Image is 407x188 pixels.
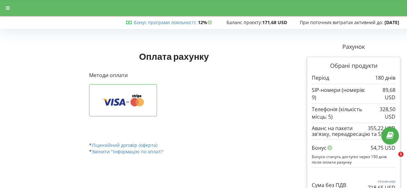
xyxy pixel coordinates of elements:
[312,62,395,70] p: Обрані продукти
[134,19,195,25] a: Бонус програми лояльності
[384,19,399,25] strong: [DATE]
[398,152,403,157] span: 1
[385,152,401,167] iframe: Intercom live chat
[368,179,395,184] p: 773,40 USD
[371,86,395,101] p: 89,68 USD
[92,142,157,148] a: Ліцензійний договір (оферта)
[307,43,400,51] p: Рахунок
[312,74,329,82] p: Період
[312,154,395,165] p: Бонуси стануть доступні через 150 днів після оплати рахунку
[368,125,395,131] div: 355,22 USD
[375,74,395,82] p: 180 днів
[312,106,372,121] p: Телефонія (кількість місць: 5)
[372,106,395,121] p: 328,50 USD
[312,86,371,101] p: SIP-номери (номерів: 9)
[92,148,164,155] a: Змінити "Інформацію по оплаті"
[134,19,197,25] span: :
[89,72,259,79] p: Методи оплати
[300,19,383,25] span: При поточних витратах активний до:
[198,19,214,25] strong: 12%
[312,125,395,137] div: Аванс на пакети зв'язку, переадресацію та SMS
[262,19,287,25] strong: 171,68 USD
[89,50,259,62] h1: Оплата рахунку
[312,142,395,154] div: Бонус
[371,142,395,154] div: 54,75 USD
[227,19,262,25] span: Баланс проєкту:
